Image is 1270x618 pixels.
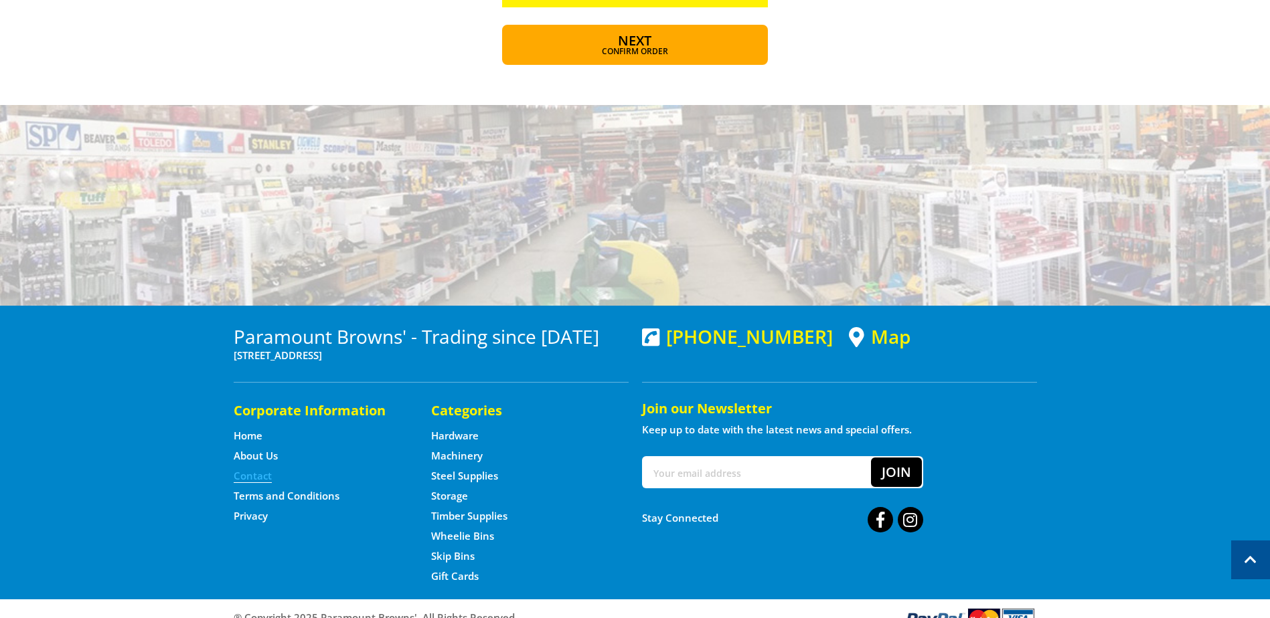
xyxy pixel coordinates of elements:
[431,449,483,463] a: Go to the Machinery page
[618,31,651,49] span: Next
[234,347,629,363] p: [STREET_ADDRESS]
[871,457,922,487] button: Join
[431,469,498,483] a: Go to the Steel Supplies page
[431,429,479,443] a: Go to the Hardware page
[431,401,602,420] h5: Categories
[234,326,629,347] h3: Paramount Browns' - Trading since [DATE]
[642,502,923,534] div: Stay Connected
[234,449,278,463] a: Go to the About Us page
[234,489,339,503] a: Go to the Terms and Conditions page
[531,47,739,56] span: Confirm order
[849,326,910,348] a: View a map of Gepps Cross location
[642,399,1037,418] h5: Join our Newsletter
[234,509,268,523] a: Go to the Privacy page
[234,469,272,483] a: Go to the Contact page
[642,421,1037,437] p: Keep up to date with the latest news and special offers.
[643,457,871,487] input: Your email address
[642,326,833,347] div: [PHONE_NUMBER]
[502,25,768,65] button: Next Confirm order
[234,401,404,420] h5: Corporate Information
[431,569,479,583] a: Go to the Gift Cards page
[431,549,475,563] a: Go to the Skip Bins page
[431,529,494,543] a: Go to the Wheelie Bins page
[431,509,507,523] a: Go to the Timber Supplies page
[234,429,262,443] a: Go to the Home page
[431,489,468,503] a: Go to the Storage page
